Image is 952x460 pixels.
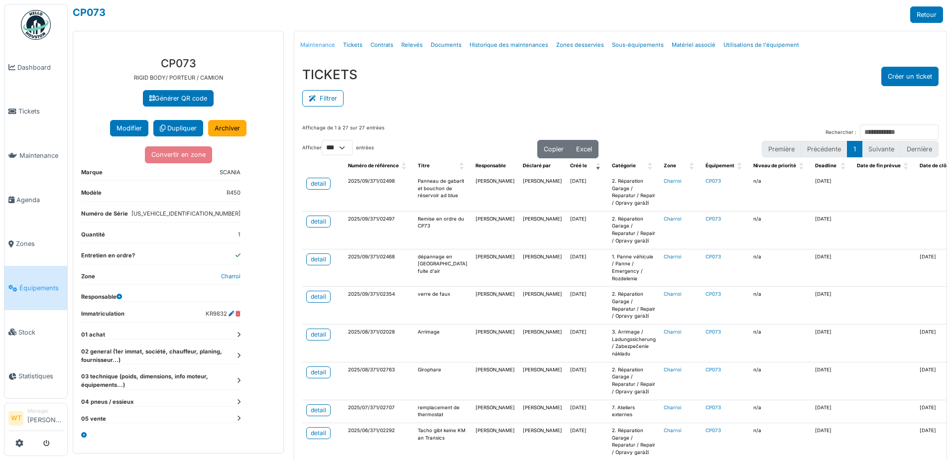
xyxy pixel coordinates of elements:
[811,287,853,325] td: [DATE]
[476,163,506,168] span: Responsable
[811,325,853,362] td: [DATE]
[414,174,472,211] td: Panneau de gabarit et bouchon de réservoir ad blue
[131,210,240,218] dd: [US_VEHICLE_IDENTIFICATION_NUMBER]
[306,427,331,439] a: detail
[16,195,63,205] span: Agenda
[81,272,95,285] dt: Zone
[322,140,353,155] select: Afficherentrées
[311,429,326,438] div: detail
[302,124,384,140] div: Affichage de 1 à 27 sur 27 entrées
[749,174,811,211] td: n/a
[472,362,519,400] td: [PERSON_NAME]
[570,140,598,158] button: Excel
[81,310,124,322] dt: Immatriculation
[566,287,608,325] td: [DATE]
[302,90,344,107] button: Filtrer
[4,310,67,354] a: Stock
[847,141,862,157] button: 1
[81,230,105,243] dt: Quantité
[749,362,811,400] td: n/a
[706,216,721,222] a: CP073
[664,367,681,372] a: Charroi
[4,178,67,222] a: Agenda
[749,325,811,362] td: n/a
[81,415,240,423] dt: 05 vente
[749,249,811,287] td: n/a
[576,145,592,153] span: Excel
[815,163,836,168] span: Deadline
[608,325,660,362] td: 3. Arrimage / Ladungssicherung / Zabezpečenie nákladu
[418,163,430,168] span: Titre
[110,120,148,136] button: Modifier
[366,33,397,57] a: Contrats
[664,216,681,222] a: Charroi
[811,211,853,249] td: [DATE]
[566,174,608,211] td: [DATE]
[306,366,331,378] a: detail
[608,287,660,325] td: 2. Réparation Garage / Reparatur / Repair / Opravy garáží
[706,367,721,372] a: CP073
[311,330,326,339] div: detail
[690,158,696,174] span: Zone: Activate to sort
[311,255,326,264] div: detail
[648,158,654,174] span: Catégorie: Activate to sort
[344,362,414,400] td: 2025/08/371/02763
[552,33,608,57] a: Zones desservies
[749,400,811,423] td: n/a
[414,400,472,423] td: remplacement de thermostat
[27,407,63,429] li: [PERSON_NAME]
[306,216,331,228] a: detail
[608,249,660,287] td: 1. Panne véhicule / Panne / Emergency / Rozdelenie
[206,310,240,318] dd: KR9832
[18,107,63,116] span: Tickets
[311,368,326,377] div: detail
[749,287,811,325] td: n/a
[519,174,566,211] td: [PERSON_NAME]
[302,67,357,82] h3: TICKETS
[238,230,240,239] dd: 1
[841,158,847,174] span: Deadline: Activate to sort
[749,211,811,249] td: n/a
[608,400,660,423] td: 7. Ateliers externes
[664,178,681,184] a: Charroi
[19,151,63,160] span: Maintenance
[799,158,805,174] span: Niveau de priorité: Activate to sort
[220,168,240,177] dd: SCANIA
[19,283,63,293] span: Équipements
[221,273,240,280] a: Charroi
[664,329,681,335] a: Charroi
[414,211,472,249] td: Remise en ordre du CP73
[570,163,587,168] span: Créé le
[414,287,472,325] td: verre de faux
[881,67,939,86] button: Créer un ticket
[306,178,331,190] a: detail
[344,249,414,287] td: 2025/09/371/02468
[706,178,721,184] a: CP073
[460,158,466,174] span: Titre: Activate to sort
[826,129,856,136] label: Rechercher :
[4,90,67,134] a: Tickets
[566,211,608,249] td: [DATE]
[339,33,366,57] a: Tickets
[4,45,67,90] a: Dashboard
[397,33,427,57] a: Relevés
[608,174,660,211] td: 2. Réparation Garage / Reparatur / Repair / Opravy garáží
[402,158,408,174] span: Numéro de référence: Activate to sort
[311,292,326,301] div: detail
[81,293,122,301] dt: Responsable
[4,266,67,310] a: Équipements
[348,163,399,168] span: Numéro de référence
[472,249,519,287] td: [PERSON_NAME]
[544,145,564,153] span: Copier
[472,400,519,423] td: [PERSON_NAME]
[566,325,608,362] td: [DATE]
[664,163,676,168] span: Zone
[4,222,67,266] a: Zones
[344,287,414,325] td: 2025/09/371/02354
[81,57,275,70] h3: CP073
[811,174,853,211] td: [DATE]
[73,6,106,18] a: CP073
[16,239,63,248] span: Zones
[706,163,734,168] span: Équipement
[344,174,414,211] td: 2025/09/371/02498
